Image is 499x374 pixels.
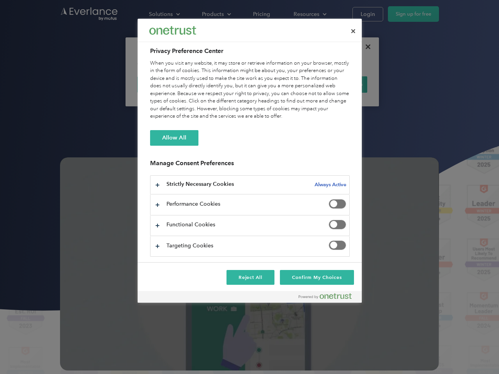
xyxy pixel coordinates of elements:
[150,130,198,146] button: Allow All
[150,60,350,120] div: When you visit any website, it may store or retrieve information on your browser, mostly in the f...
[299,293,358,303] a: Powered by OneTrust Opens in a new Tab
[57,46,97,63] input: Submit
[149,23,196,38] div: Everlance
[345,23,362,40] button: Close
[138,19,362,303] div: Privacy Preference Center
[226,270,275,285] button: Reject All
[150,46,350,56] h2: Privacy Preference Center
[299,293,352,299] img: Powered by OneTrust Opens in a new Tab
[280,270,354,285] button: Confirm My Choices
[138,19,362,303] div: Preference center
[150,159,350,171] h3: Manage Consent Preferences
[149,26,196,34] img: Everlance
